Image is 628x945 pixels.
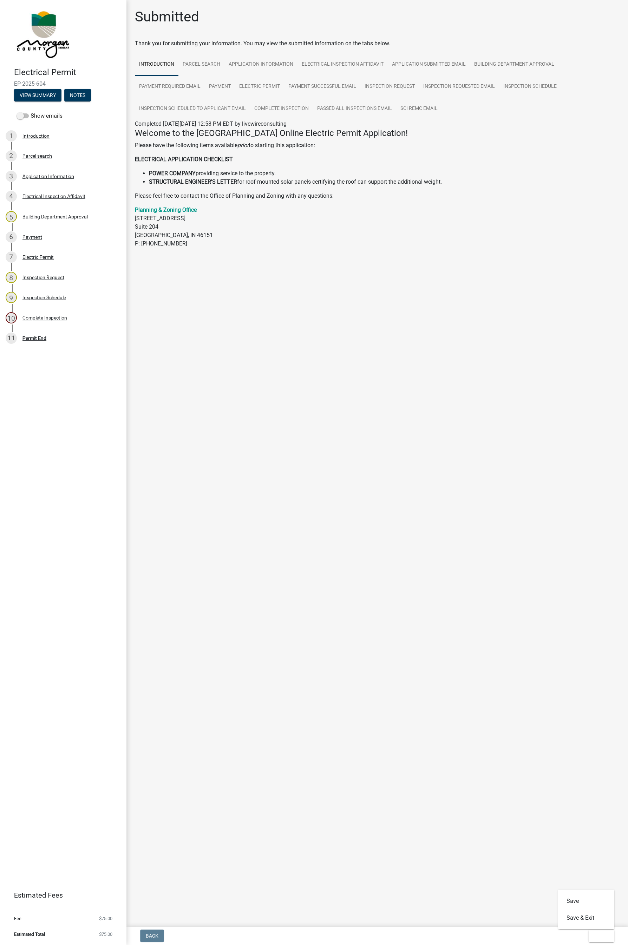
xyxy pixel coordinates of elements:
a: Planning & Zoning Office [135,206,197,213]
div: 1 [6,130,17,142]
strong: ELECTRICAL APPLICATION CHECKLIST [135,156,233,163]
strong: STRUCTURAL ENGINEER'S LETTER [149,178,237,185]
li: for roof-mounted solar panels certifying the roof can support the additional weight. [149,178,620,186]
a: Inspection Scheduled to Applicant Email [135,98,250,120]
a: Building Department Approval [470,53,558,76]
div: 11 [6,333,17,344]
div: Payment [22,235,42,239]
a: Introduction [135,53,178,76]
button: View Summary [14,89,61,101]
a: Inspection Schedule [499,76,561,98]
a: SCI REMC Email [396,98,442,120]
img: Morgan County, Indiana [14,7,71,60]
div: 4 [6,191,17,202]
div: Thank you for submitting your information. You may view the submitted information on the tabs below. [135,39,620,48]
p: Please have the following items available to starting this application: [135,141,620,150]
strong: POWER COMPANY [149,170,196,177]
a: Electrical Inspection Affidavit [297,53,388,76]
span: Back [146,933,158,939]
a: Inspection Requested Email [419,76,499,98]
div: Parcel search [22,153,52,158]
span: $75.00 [99,932,112,937]
button: Notes [64,89,91,101]
span: Completed [DATE][DATE] 12:58 PM EDT by livewireconsulting [135,120,287,127]
a: Complete Inspection [250,98,313,120]
button: Save & Exit [558,910,614,926]
a: Inspection Request [360,76,419,98]
span: Estimated Total [14,932,45,937]
div: Complete Inspection [22,315,67,320]
div: Inspection Request [22,275,64,280]
span: $75.00 [99,916,112,921]
div: Application Information [22,174,74,179]
div: 7 [6,251,17,263]
a: Parcel search [178,53,224,76]
div: 6 [6,231,17,243]
div: Permit End [22,336,46,341]
div: 10 [6,312,17,323]
div: Electrical Inspection Affidavit [22,194,85,199]
a: Estimated Fees [6,888,115,902]
div: Exit [558,890,614,929]
h4: Welcome to the [GEOGRAPHIC_DATA] Online Electric Permit Application! [135,128,620,138]
a: Payment Successful Email [284,76,360,98]
div: 2 [6,150,17,162]
div: Building Department Approval [22,214,88,219]
a: Payment Required Email [135,76,205,98]
button: Back [140,930,164,942]
div: 3 [6,171,17,182]
div: Introduction [22,133,50,138]
button: Exit [589,930,614,942]
div: 9 [6,292,17,303]
div: Inspection Schedule [22,295,66,300]
div: 5 [6,211,17,222]
a: Payment [205,76,235,98]
h4: Electrical Permit [14,67,121,78]
div: 8 [6,272,17,283]
i: prior [237,142,249,149]
p: Please feel free to contact the Office of Planning and Zoning with any questions: [135,192,620,200]
span: Exit [594,933,604,939]
span: Fee [14,916,21,921]
label: Show emails [17,112,63,120]
a: Application Information [224,53,297,76]
a: Application Submitted Email [388,53,470,76]
h1: Submitted [135,8,199,25]
wm-modal-confirm: Notes [64,93,91,98]
wm-modal-confirm: Summary [14,93,61,98]
li: providing service to the property. [149,169,620,178]
div: Electric Permit [22,255,54,260]
span: EP-2025-604 [14,80,112,87]
button: Save [558,893,614,910]
p: [STREET_ADDRESS] Suite 204 [GEOGRAPHIC_DATA], IN 46151 P: [PHONE_NUMBER] [135,206,620,248]
a: Electric Permit [235,76,284,98]
a: Passed All Inspections Email [313,98,396,120]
